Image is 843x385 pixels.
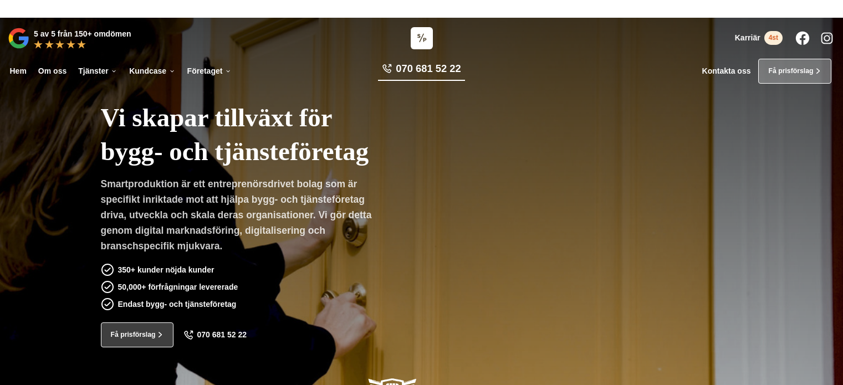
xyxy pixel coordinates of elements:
span: Få prisförslag [768,66,813,76]
p: Endast bygg- och tjänsteföretag [118,298,237,310]
a: Få prisförslag [101,322,174,347]
a: Tjänster [76,59,120,84]
p: 350+ kunder nöjda kunder [118,264,214,276]
span: Karriär [735,33,760,43]
a: Kontakta oss [702,66,751,76]
span: 070 681 52 22 [396,61,461,76]
span: 070 681 52 22 [197,330,247,340]
span: 4st [764,31,783,45]
a: Få prisförslag [758,59,831,84]
p: Vi vann Årets Unga Företagare i Dalarna 2024 – [4,4,839,14]
a: 070 681 52 22 [183,330,247,340]
p: 50,000+ förfrågningar levererade [118,281,238,293]
p: 5 av 5 från 150+ omdömen [34,28,131,40]
a: Hem [8,59,28,84]
p: Smartproduktion är ett entreprenörsdrivet bolag som är specifikt inriktade mot att hjälpa bygg- o... [101,176,380,258]
h1: Vi skapar tillväxt för bygg- och tjänsteföretag [101,89,466,176]
a: Om oss [36,59,68,84]
span: Få prisförslag [111,330,156,340]
a: Karriär 4st [735,31,783,45]
a: Läs pressmeddelandet här! [454,4,545,12]
a: Företaget [185,59,233,84]
a: Kundcase [127,59,177,84]
a: 070 681 52 22 [378,61,464,81]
